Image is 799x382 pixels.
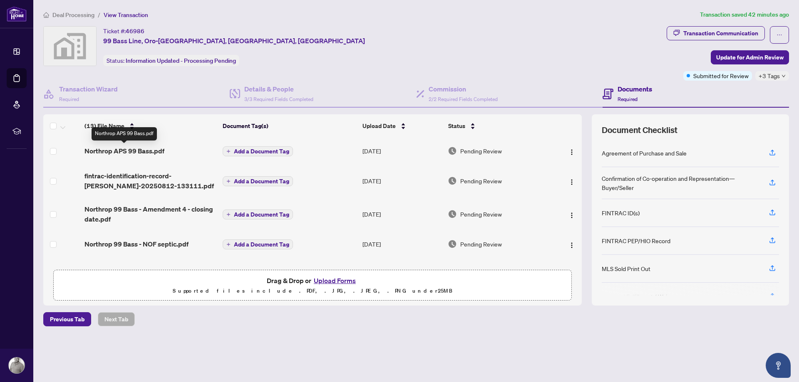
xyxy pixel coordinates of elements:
button: Update for Admin Review [711,50,789,64]
button: Open asap [766,353,791,378]
button: Transaction Communication [667,26,765,40]
span: Pending Review [460,176,502,185]
th: Status [445,114,552,138]
button: Add a Document Tag [223,176,293,187]
img: Document Status [448,176,457,185]
button: Add a Document Tag [223,176,293,186]
span: 2/2 Required Fields Completed [429,96,498,102]
span: Add a Document Tag [234,212,289,217]
img: logo [7,6,27,22]
td: [DATE] [359,231,445,257]
span: plus [226,149,231,153]
h4: Commission [429,84,498,94]
div: MLS Sold Print Out [602,264,650,273]
span: Document Checklist [602,124,677,136]
button: Logo [565,207,578,221]
img: svg%3e [44,27,96,66]
td: [DATE] [359,164,445,197]
span: 99 Bass Line, Oro-[GEOGRAPHIC_DATA], [GEOGRAPHIC_DATA], [GEOGRAPHIC_DATA] [103,36,365,46]
span: Required [59,96,79,102]
button: Previous Tab [43,312,91,326]
li: / [98,10,100,20]
h4: Documents [618,84,652,94]
td: [DATE] [359,138,445,164]
div: Ticket #: [103,26,144,36]
button: Logo [565,144,578,158]
span: +3 Tags [759,71,780,81]
span: Add a Document Tag [234,178,289,184]
td: [DATE] [359,197,445,231]
span: Previous Tab [50,313,84,326]
button: Add a Document Tag [223,146,293,157]
span: fintrac-identification-record-[PERSON_NAME]-20250812-133111.pdf [84,171,216,191]
img: Document Status [448,146,457,155]
p: Supported files include .PDF, .JPG, .JPEG, .PNG under 25 MB [59,286,566,296]
span: down [782,74,786,78]
span: plus [226,179,231,183]
th: Document Tag(s) [219,114,359,138]
h4: Transaction Wizard [59,84,118,94]
button: Logo [565,174,578,187]
span: Northrop 99 Bass - NOF septic.pdf [84,239,189,249]
th: (13) File Name [81,114,220,138]
span: plus [226,212,231,217]
span: Drag & Drop or [267,275,358,286]
h4: Details & People [244,84,313,94]
span: Deal Processing [52,11,94,19]
img: Profile Icon [9,357,25,373]
span: View Transaction [104,11,148,19]
article: Transaction saved 42 minutes ago [700,10,789,20]
span: Add a Document Tag [234,242,289,247]
span: Drag & Drop orUpload FormsSupported files include .PDF, .JPG, .JPEG, .PNG under25MB [54,270,571,301]
button: Add a Document Tag [223,239,293,249]
span: 3/3 Required Fields Completed [244,96,313,102]
div: Confirmation of Co-operation and Representation—Buyer/Seller [602,174,759,192]
span: ellipsis [777,32,782,38]
th: Upload Date [359,114,445,138]
div: Northrop APS 99 Bass.pdf [92,127,157,140]
button: Next Tab [98,312,135,326]
div: Transaction Communication [683,27,758,40]
button: Add a Document Tag [223,146,293,156]
span: Information Updated - Processing Pending [126,57,236,64]
button: Logo [565,237,578,251]
img: Logo [568,179,575,185]
img: Logo [568,149,575,155]
img: Document Status [448,209,457,219]
img: Logo [568,242,575,249]
button: Upload Forms [311,275,358,286]
img: Logo [568,212,575,219]
span: Pending Review [460,239,502,249]
span: Northrop APS 99 Bass.pdf [84,146,164,156]
span: Status [448,121,465,131]
span: plus [226,242,231,246]
span: Required [618,96,638,102]
button: Add a Document Tag [223,209,293,219]
span: Pending Review [460,209,502,219]
span: 46986 [126,27,144,35]
span: Add a Document Tag [234,148,289,154]
span: Update for Admin Review [716,51,784,64]
button: Add a Document Tag [223,209,293,220]
span: home [43,12,49,18]
span: Pending Review [460,146,502,155]
div: Status: [103,55,239,66]
div: Agreement of Purchase and Sale [602,148,687,158]
div: FINTRAC ID(s) [602,208,640,217]
span: Northrop 99 Bass - Amendment 4 - closing date.pdf [84,204,216,224]
td: [DATE] [359,257,445,284]
span: Upload Date [362,121,396,131]
span: Submitted for Review [693,71,749,80]
button: Add a Document Tag [223,239,293,250]
img: Document Status [448,239,457,249]
div: FINTRAC PEP/HIO Record [602,236,670,245]
span: (13) File Name [84,121,124,131]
